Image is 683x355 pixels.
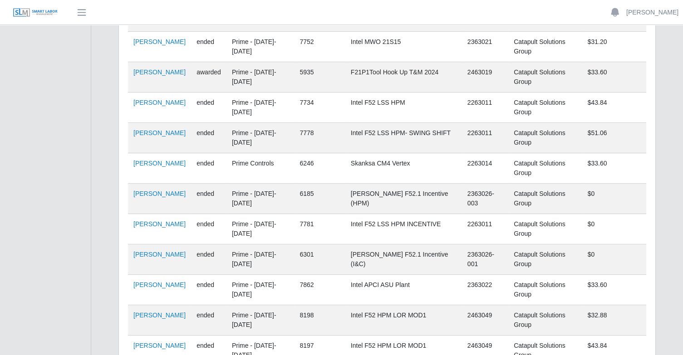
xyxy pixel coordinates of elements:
[294,214,345,244] td: 7781
[345,62,462,92] td: F21P1Tool Hook Up T&M 2024
[294,153,345,184] td: 6246
[133,251,186,258] a: [PERSON_NAME]
[294,32,345,62] td: 7752
[508,244,582,275] td: Catapult Solutions Group
[294,184,345,214] td: 6185
[191,214,226,244] td: ended
[294,62,345,92] td: 5935
[462,184,508,214] td: 2363026-003
[226,244,295,275] td: Prime - [DATE]-[DATE]
[345,305,462,336] td: Intel F52 HPM LOR MOD1
[133,220,186,228] a: [PERSON_NAME]
[345,32,462,62] td: Intel MWO 21S15
[133,38,186,45] a: [PERSON_NAME]
[294,275,345,305] td: 7862
[508,305,582,336] td: Catapult Solutions Group
[582,214,646,244] td: $0
[226,305,295,336] td: Prime - [DATE]-[DATE]
[345,214,462,244] td: Intel F52 LSS HPM INCENTIVE
[582,153,646,184] td: $33.60
[191,32,226,62] td: ended
[345,123,462,153] td: Intel F52 LSS HPM- SWING SHIFT
[462,305,508,336] td: 2463049
[462,275,508,305] td: 2363022
[462,123,508,153] td: 2263011
[191,62,226,92] td: awarded
[582,92,646,123] td: $43.84
[462,62,508,92] td: 2463019
[345,184,462,214] td: [PERSON_NAME] F52.1 Incentive (HPM)
[508,275,582,305] td: Catapult Solutions Group
[462,244,508,275] td: 2363026-001
[508,153,582,184] td: Catapult Solutions Group
[191,275,226,305] td: ended
[226,62,295,92] td: Prime - [DATE]-[DATE]
[582,32,646,62] td: $31.20
[226,275,295,305] td: Prime - [DATE]-[DATE]
[462,32,508,62] td: 2363021
[294,305,345,336] td: 8198
[626,8,678,17] a: [PERSON_NAME]
[582,275,646,305] td: $33.60
[133,99,186,106] a: [PERSON_NAME]
[345,92,462,123] td: Intel F52 LSS HPM
[226,214,295,244] td: Prime - [DATE]-[DATE]
[462,92,508,123] td: 2263011
[226,92,295,123] td: Prime - [DATE]-[DATE]
[508,184,582,214] td: Catapult Solutions Group
[191,153,226,184] td: ended
[582,305,646,336] td: $32.88
[582,244,646,275] td: $0
[226,184,295,214] td: Prime - [DATE]-[DATE]
[294,92,345,123] td: 7734
[582,123,646,153] td: $51.06
[133,281,186,288] a: [PERSON_NAME]
[582,62,646,92] td: $33.60
[133,311,186,319] a: [PERSON_NAME]
[133,129,186,136] a: [PERSON_NAME]
[191,92,226,123] td: ended
[508,32,582,62] td: Catapult Solutions Group
[508,214,582,244] td: Catapult Solutions Group
[508,123,582,153] td: Catapult Solutions Group
[345,153,462,184] td: Skanksa CM4 Vertex
[345,275,462,305] td: Intel APCI ASU Plant
[294,244,345,275] td: 6301
[191,305,226,336] td: ended
[462,214,508,244] td: 2263011
[133,190,186,197] a: [PERSON_NAME]
[508,62,582,92] td: Catapult Solutions Group
[462,153,508,184] td: 2263014
[191,184,226,214] td: ended
[508,92,582,123] td: Catapult Solutions Group
[226,32,295,62] td: Prime - [DATE]-[DATE]
[191,123,226,153] td: ended
[582,184,646,214] td: $0
[226,153,295,184] td: Prime Controls
[13,8,58,18] img: SLM Logo
[294,123,345,153] td: 7778
[345,244,462,275] td: [PERSON_NAME] F52.1 Incentive (I&C)
[133,68,186,76] a: [PERSON_NAME]
[226,123,295,153] td: Prime - [DATE]-[DATE]
[133,342,186,349] a: [PERSON_NAME]
[191,244,226,275] td: ended
[133,160,186,167] a: [PERSON_NAME]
